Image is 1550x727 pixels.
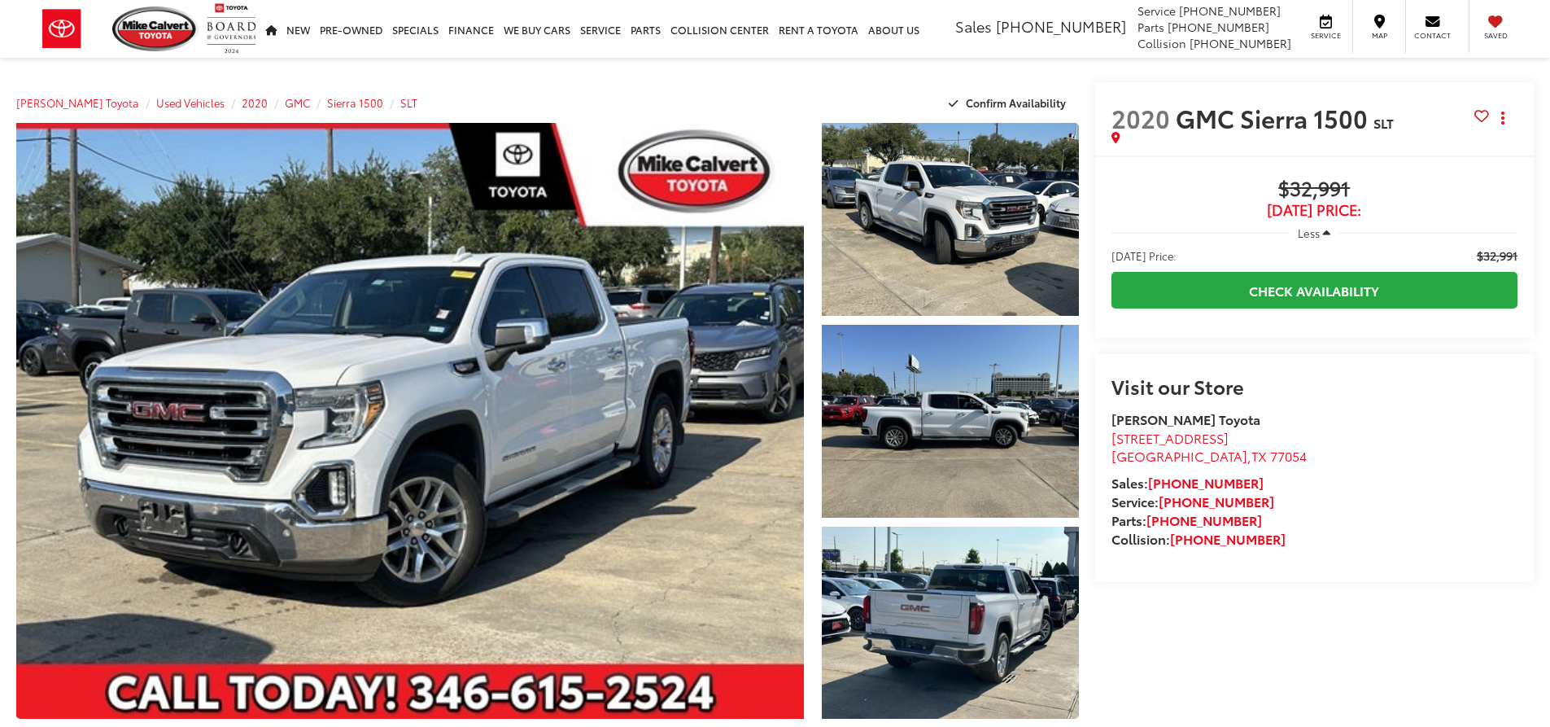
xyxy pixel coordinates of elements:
span: [DATE] Price: [1111,202,1517,218]
a: Expand Photo 2 [822,325,1079,518]
strong: [PERSON_NAME] Toyota [1111,409,1260,428]
a: Expand Photo 0 [16,123,804,719]
strong: Sales: [1111,473,1264,492]
img: 2020 GMC Sierra 1500 SLT [819,120,1081,318]
button: Confirm Availability [940,89,1079,117]
a: [PHONE_NUMBER] [1159,492,1274,510]
a: Sierra 1500 [327,95,383,110]
button: Less [1290,218,1338,247]
span: 2020 [1111,100,1170,135]
a: [PHONE_NUMBER] [1170,529,1286,548]
span: Contact [1414,30,1451,41]
span: SLT [1373,113,1394,132]
span: Service [1308,30,1344,41]
span: [PHONE_NUMBER] [1168,19,1269,35]
img: Mike Calvert Toyota [112,7,199,51]
a: Expand Photo 3 [822,527,1079,720]
span: $32,991 [1111,177,1517,202]
h2: Visit our Store [1111,375,1517,396]
span: [STREET_ADDRESS] [1111,428,1229,447]
strong: Collision: [1111,529,1286,548]
span: Confirm Availability [966,95,1066,110]
a: 2020 [242,95,268,110]
span: Map [1361,30,1397,41]
span: 77054 [1270,446,1307,465]
a: GMC [285,95,310,110]
span: [GEOGRAPHIC_DATA] [1111,446,1247,465]
strong: Parts: [1111,510,1262,529]
span: Service [1137,2,1176,19]
span: [PHONE_NUMBER] [1190,35,1291,51]
a: SLT [400,95,417,110]
a: Check Availability [1111,272,1517,309]
span: [DATE] Price: [1111,247,1177,264]
span: [PHONE_NUMBER] [996,15,1126,37]
span: TX [1251,446,1267,465]
span: Sales [955,15,992,37]
a: [PHONE_NUMBER] [1146,510,1262,529]
img: 2020 GMC Sierra 1500 SLT [819,524,1081,721]
strong: Service: [1111,492,1274,510]
a: [PHONE_NUMBER] [1148,473,1264,492]
img: 2020 GMC Sierra 1500 SLT [819,322,1081,519]
img: 2020 GMC Sierra 1500 SLT [8,120,811,722]
span: Saved [1478,30,1513,41]
button: Actions [1489,103,1517,132]
a: [PERSON_NAME] Toyota [16,95,139,110]
span: [PHONE_NUMBER] [1179,2,1281,19]
span: $32,991 [1477,247,1517,264]
a: Used Vehicles [156,95,225,110]
span: Collision [1137,35,1186,51]
a: [STREET_ADDRESS] [GEOGRAPHIC_DATA],TX 77054 [1111,428,1307,466]
span: , [1111,446,1307,465]
span: dropdown dots [1501,112,1504,125]
span: Less [1298,226,1320,240]
a: Expand Photo 1 [822,123,1079,316]
span: Parts [1137,19,1164,35]
span: GMC Sierra 1500 [1176,100,1373,135]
